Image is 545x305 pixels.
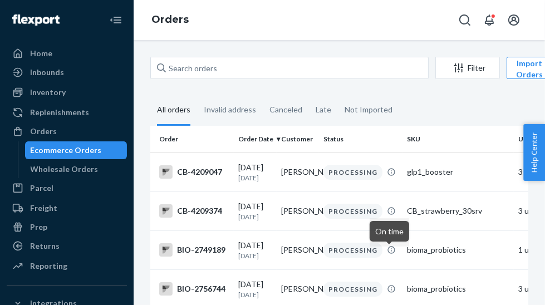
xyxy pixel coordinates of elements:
[105,9,127,31] button: Close Navigation
[345,95,392,124] div: Not Imported
[478,9,500,31] button: Open notifications
[7,45,127,62] a: Home
[7,257,127,275] a: Reporting
[25,141,127,159] a: Ecommerce Orders
[7,122,127,140] a: Orders
[323,282,382,297] div: PROCESSING
[7,237,127,255] a: Returns
[407,244,509,255] div: bioma_probiotics
[7,63,127,81] a: Inbounds
[316,95,331,124] div: Late
[12,14,60,26] img: Flexport logo
[30,203,57,214] div: Freight
[159,165,229,179] div: CB-4209047
[151,13,189,26] a: Orders
[150,126,234,152] th: Order
[7,83,127,101] a: Inventory
[323,243,382,258] div: PROCESSING
[435,57,500,79] button: Filter
[238,212,272,222] p: [DATE]
[157,95,190,126] div: All orders
[402,126,514,152] th: SKU
[159,204,229,218] div: CB-4209374
[503,9,525,31] button: Open account menu
[143,4,198,36] ol: breadcrumbs
[375,225,404,237] p: On time
[436,62,499,73] div: Filter
[30,240,60,252] div: Returns
[150,57,429,79] input: Search orders
[238,173,272,183] p: [DATE]
[30,183,53,194] div: Parcel
[269,95,302,124] div: Canceled
[30,222,47,233] div: Prep
[238,162,272,183] div: [DATE]
[277,191,320,230] td: [PERSON_NAME]
[238,251,272,260] p: [DATE]
[7,218,127,236] a: Prep
[30,260,67,272] div: Reporting
[319,126,402,152] th: Status
[407,205,509,217] div: CB_strawberry_30srv
[277,230,320,269] td: [PERSON_NAME]
[7,179,127,197] a: Parcel
[281,134,315,144] div: Customer
[238,201,272,222] div: [DATE]
[30,107,89,118] div: Replenishments
[238,290,272,299] p: [DATE]
[323,204,382,219] div: PROCESSING
[407,283,509,294] div: bioma_probiotics
[30,87,66,98] div: Inventory
[238,240,272,260] div: [DATE]
[31,164,99,175] div: Wholesale Orders
[30,48,52,59] div: Home
[7,104,127,121] a: Replenishments
[454,9,476,31] button: Open Search Box
[7,199,127,217] a: Freight
[407,166,509,178] div: glp1_booster
[25,160,127,178] a: Wholesale Orders
[30,67,64,78] div: Inbounds
[31,145,102,156] div: Ecommerce Orders
[238,279,272,299] div: [DATE]
[159,243,229,257] div: BIO-2749189
[523,124,545,181] button: Help Center
[277,152,320,191] td: [PERSON_NAME]
[159,282,229,296] div: BIO-2756744
[323,165,382,180] div: PROCESSING
[30,126,57,137] div: Orders
[204,95,256,124] div: Invalid address
[234,126,277,152] th: Order Date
